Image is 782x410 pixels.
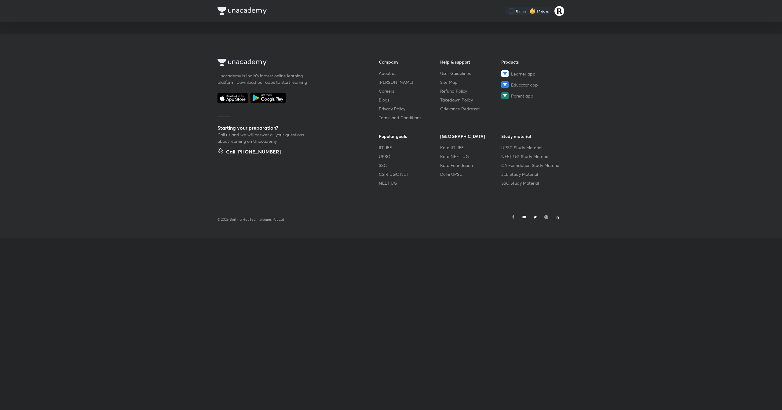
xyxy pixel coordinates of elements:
[379,79,440,85] a: [PERSON_NAME]
[501,144,563,151] a: UPSC Study Material
[501,70,509,77] img: Learner app
[440,70,502,76] a: User Guidelines
[217,148,281,157] a: Call [PHONE_NUMBER]
[379,59,440,65] h6: Company
[217,59,267,66] img: Company Logo
[440,153,502,160] a: Kota NEET UG
[440,162,502,168] a: Kota Foundation
[217,59,359,68] a: Company Logo
[379,70,440,76] a: About us
[440,88,502,94] a: Refund Policy
[501,171,563,177] a: JEE Study Material
[501,59,563,65] h6: Products
[379,105,440,112] a: Privacy Policy
[440,59,502,65] h6: Help & support
[529,8,535,14] img: streak
[501,81,563,88] a: Educator app
[440,105,502,112] a: Grievance Redressal
[511,82,538,88] span: Educator app
[440,144,502,151] a: Kota IIT JEE
[379,133,440,139] h6: Popular goals
[217,7,267,15] img: Company Logo
[217,124,359,131] h5: Starting your preparation?
[511,93,533,99] span: Parent app
[440,133,502,139] h6: [GEOGRAPHIC_DATA]
[379,88,440,94] a: Careers
[501,162,563,168] a: CA Foundation Study Material
[379,162,440,168] a: SSC
[226,148,281,157] h5: Call [PHONE_NUMBER]
[217,217,284,222] p: © 2025 Sorting Hat Technologies Pvt Ltd
[511,71,535,77] span: Learner app
[379,153,440,160] a: UPSC
[379,171,440,177] a: CSIR UGC NET
[217,72,309,85] p: Unacademy is India’s largest online learning platform. Download our apps to start learning
[501,92,509,99] img: Parent app
[379,114,440,121] a: Terms and Conditions
[440,79,502,85] a: Site Map
[440,171,502,177] a: Delhi UPSC
[501,81,509,88] img: Educator app
[440,97,502,103] a: Takedown Policy
[501,70,563,77] a: Learner app
[379,88,394,94] span: Careers
[379,144,440,151] a: IIT JEE
[554,6,565,16] img: Rakhi Sharma
[501,92,563,99] a: Parent app
[501,133,563,139] h6: Study material
[217,131,309,144] p: Call us and we will answer all your questions about learning on Unacademy
[379,180,440,186] a: NEET UG
[501,180,563,186] a: SSC Study Material
[501,153,563,160] a: NEET UG Study Material
[379,97,440,103] a: Blogs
